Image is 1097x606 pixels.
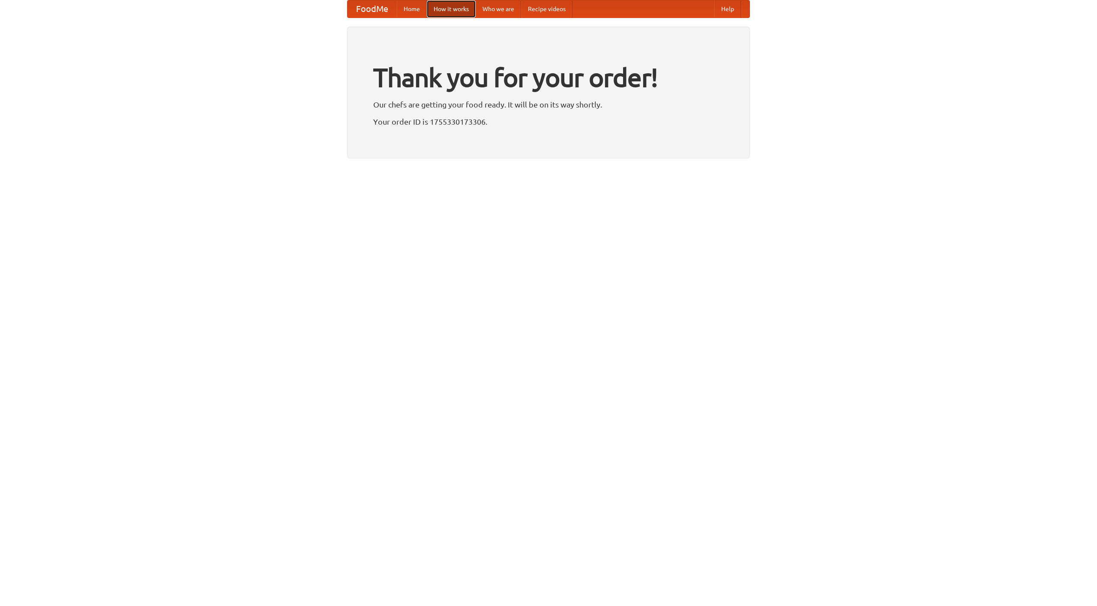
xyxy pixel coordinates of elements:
[373,98,724,111] p: Our chefs are getting your food ready. It will be on its way shortly.
[476,0,521,18] a: Who we are
[373,115,724,128] p: Your order ID is 1755330173306.
[521,0,572,18] a: Recipe videos
[397,0,427,18] a: Home
[714,0,741,18] a: Help
[373,57,724,98] h1: Thank you for your order!
[348,0,397,18] a: FoodMe
[427,0,476,18] a: How it works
